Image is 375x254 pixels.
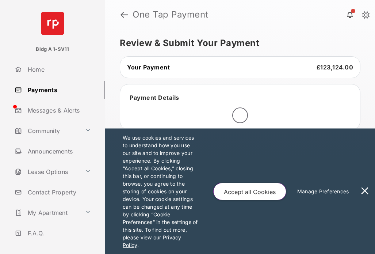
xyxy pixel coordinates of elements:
[297,188,352,194] u: Manage Preferences
[12,204,82,221] a: My Apartment
[12,81,105,99] a: Payments
[12,61,105,78] a: Home
[36,46,69,53] p: Bldg A 1-SV11
[12,183,105,201] a: Contact Property
[12,102,105,119] a: Messages & Alerts
[12,224,105,242] a: F.A.Q.
[123,134,198,249] p: We use cookies and services to understand how you use our site and to improve your experience. By...
[213,183,286,200] button: Accept all Cookies
[12,122,82,140] a: Community
[12,143,105,160] a: Announcements
[133,10,208,19] strong: One Tap Payment
[41,12,64,35] img: svg+xml;base64,PHN2ZyB4bWxucz0iaHR0cDovL3d3dy53My5vcmcvMjAwMC9zdmciIHdpZHRoPSI2NCIgaGVpZ2h0PSI2NC...
[127,64,170,71] span: Your Payment
[120,39,355,48] h5: Review & Submit Your Payment
[12,163,82,181] a: Lease Options
[130,94,179,101] span: Payment Details
[317,64,353,71] span: £123,124.00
